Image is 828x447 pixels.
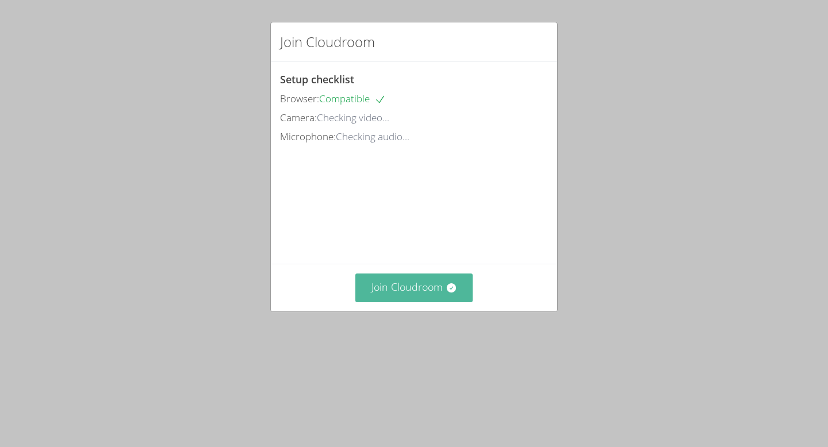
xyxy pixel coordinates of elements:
span: Camera: [280,111,317,124]
span: Checking audio... [336,130,409,143]
span: Browser: [280,92,319,105]
span: Compatible [319,92,386,105]
h2: Join Cloudroom [280,32,375,52]
span: Microphone: [280,130,336,143]
span: Checking video... [317,111,389,124]
button: Join Cloudroom [355,273,473,302]
span: Setup checklist [280,72,354,86]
